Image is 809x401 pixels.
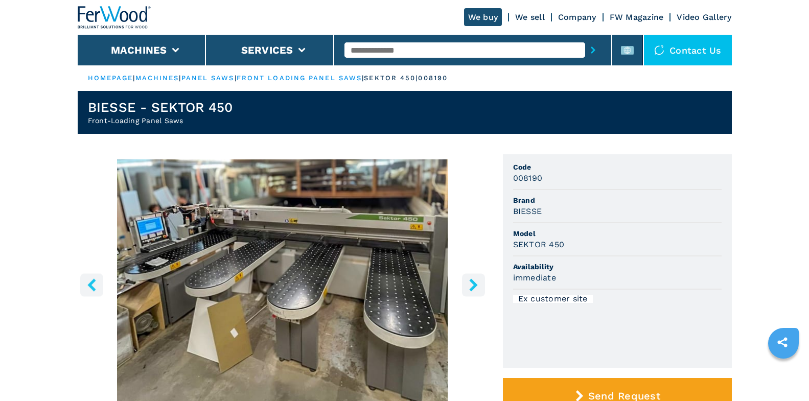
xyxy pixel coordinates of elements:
a: front loading panel saws [237,74,362,82]
div: Contact us [644,35,732,65]
button: right-button [462,273,485,296]
a: FW Magazine [610,12,664,22]
span: Brand [513,195,722,205]
p: 008190 [418,74,448,83]
button: left-button [80,273,103,296]
a: HOMEPAGE [88,74,133,82]
h3: BIESSE [513,205,542,217]
h1: BIESSE - SEKTOR 450 [88,99,233,115]
img: Ferwood [78,6,151,29]
h2: Front-Loading Panel Saws [88,115,233,126]
span: | [179,74,181,82]
span: | [133,74,135,82]
button: submit-button [585,38,601,62]
h3: SEKTOR 450 [513,239,565,250]
p: sektor 450 | [364,74,418,83]
img: Contact us [654,45,664,55]
button: Machines [111,44,167,56]
span: Code [513,162,722,172]
h3: immediate [513,272,556,284]
a: machines [135,74,179,82]
span: Model [513,228,722,239]
div: Ex customer site [513,295,593,303]
span: | [235,74,237,82]
a: panel saws [181,74,235,82]
span: Availability [513,262,722,272]
a: Company [558,12,596,22]
a: We sell [515,12,545,22]
a: Video Gallery [677,12,731,22]
a: sharethis [770,329,795,355]
button: Services [241,44,293,56]
span: | [362,74,364,82]
h3: 008190 [513,172,543,184]
a: We buy [464,8,502,26]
